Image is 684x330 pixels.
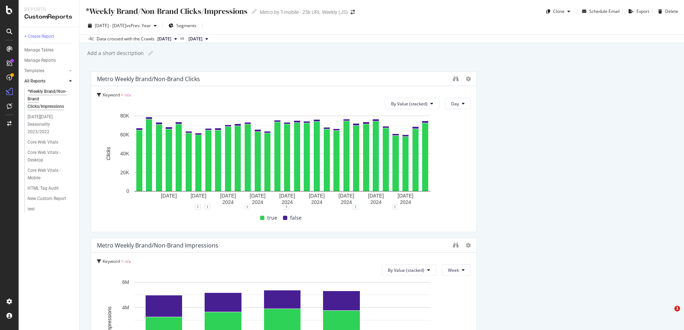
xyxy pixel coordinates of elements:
div: HTML Tag Audit [28,185,59,192]
text: [DATE] [309,193,324,199]
div: Templates [24,67,44,75]
div: binoculars [453,76,459,81]
div: *Weekly Brand/Non-Brand Clicks/Impressions [28,88,70,110]
div: binoculars [453,242,459,248]
div: Delete [665,8,678,14]
a: Manage Tables [24,46,74,54]
button: Schedule Email [579,6,620,17]
span: vs Prev. Year [126,22,151,29]
a: test [28,205,74,213]
text: 4M [122,305,129,310]
div: Metro Weekly Brand/Non-Brand ClicksKeyword ≠ n/aBy Value (stacked)DayA chart.111111truefalse [91,71,477,232]
text: 80K [120,113,130,119]
button: By Value (stacked) [382,264,436,276]
div: 1 [205,204,210,210]
div: Clone [553,8,565,14]
span: Week [448,267,459,273]
div: 1 [244,204,250,210]
text: [DATE] [279,193,295,199]
text: [DATE] [220,193,236,199]
div: 1 [284,204,289,210]
iframe: Intercom live chat [660,306,677,323]
button: [DATE] [186,35,211,43]
span: ≠ [121,258,123,264]
text: 60K [120,132,130,137]
text: [DATE] [398,193,414,199]
text: 2024 [252,200,263,205]
div: Add a short description [87,50,144,57]
button: [DATE] - [DATE]vsPrev. Year [85,20,160,31]
a: Core Web Vitals [28,139,74,146]
i: Edit report name [148,51,153,56]
div: 1 [353,204,358,210]
div: Black Friday Seasonality 2023/2022 [28,113,70,136]
div: Metro by T-mobile - 25k URL Weekly (JS) [260,9,348,16]
span: Day [451,101,459,107]
span: [DATE] - [DATE] [95,22,126,29]
div: Core Web Vitals - Mobile [28,167,68,182]
span: n/a [124,258,131,264]
button: [DATE] [155,35,180,43]
a: + Create Report [24,33,74,40]
div: *Weekly Brand/Non-Brand Clicks/Impressions [85,6,248,17]
text: 40K [120,151,130,156]
a: New Custom Report [28,195,74,202]
span: false [290,214,302,222]
div: Export [636,8,649,14]
text: 2024 [341,200,352,205]
a: Core Web Vitals - Desktop [28,149,74,164]
text: 2024 [223,200,234,205]
span: Keyword [103,258,120,264]
text: 20K [120,170,130,175]
button: Day [445,98,471,109]
div: Manage Reports [24,57,56,64]
a: [DATE][DATE] Seasonality 2023/2022 [28,113,74,136]
svg: A chart. [97,112,467,207]
div: 1 [392,204,398,210]
text: 0 [126,189,129,194]
text: 2024 [282,200,293,205]
text: [DATE] [368,193,384,199]
text: 2024 [370,200,381,205]
div: Metro Weekly Brand/Non-Brand Clicks [97,75,200,82]
button: By Value (stacked) [385,98,439,109]
text: 6M [122,280,129,285]
span: By Value (stacked) [388,267,424,273]
button: Week [442,264,471,276]
span: 2023 Sep. 15th [189,36,202,42]
a: *Weekly Brand/Non-Brand Clicks/Impressions [28,88,74,110]
a: All Reports [24,77,67,85]
a: Core Web Vitals - Mobile [28,167,74,182]
span: n/a [124,92,131,98]
span: By Value (stacked) [391,101,427,107]
div: Manage Tables [24,46,54,54]
span: Segments [176,22,196,29]
div: Schedule Email [589,8,620,14]
div: Metro Weekly Brand/Non-Brand Impressions [97,242,218,249]
i: Edit report name [252,9,257,14]
text: [DATE] [250,193,265,199]
text: [DATE] [161,193,177,199]
span: true [267,214,277,222]
button: Clone [543,6,573,17]
div: Reports [24,6,73,13]
div: 1 [195,204,201,210]
text: 2024 [400,200,411,205]
span: 2024 Apr. 5th [157,36,171,42]
span: vs [180,35,186,41]
div: arrow-right-arrow-left [351,10,355,15]
button: Segments [166,20,199,31]
div: test [28,205,35,213]
button: Delete [655,6,678,17]
div: New Custom Report [28,195,66,202]
a: HTML Tag Audit [28,185,74,192]
div: Data crossed with the Crawls [97,36,155,42]
span: ≠ [121,92,123,98]
a: Templates [24,67,67,75]
text: Clicks [106,147,111,160]
span: 1 [674,306,680,311]
div: CustomReports [24,13,73,21]
a: Manage Reports [24,57,74,64]
text: [DATE] [191,193,206,199]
